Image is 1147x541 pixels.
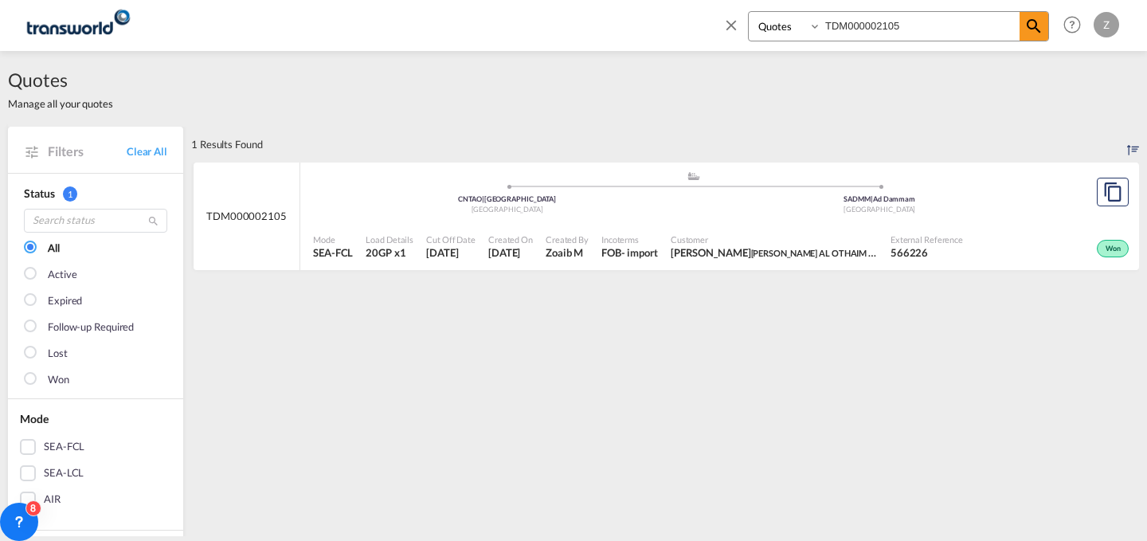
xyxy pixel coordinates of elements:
[1127,127,1139,162] div: Sort by: Created On
[24,7,131,43] img: 1a84b2306ded11f09c1219774cd0a0fe.png
[426,245,476,260] span: 17 Jul 2025
[472,205,543,214] span: [GEOGRAPHIC_DATA]
[8,96,113,111] span: Manage all your quotes
[206,209,287,223] span: TDM000002105
[1103,182,1122,202] md-icon: assets/icons/custom/copyQuote.svg
[1094,12,1119,37] div: Z
[8,67,113,92] span: Quotes
[1097,178,1129,206] button: Copy Quote
[63,186,77,202] span: 1
[20,412,49,425] span: Mode
[191,127,263,162] div: 1 Results Found
[48,320,134,335] div: Follow-up Required
[1106,244,1125,255] span: Won
[546,245,589,260] span: Zoaib M
[488,245,533,260] span: 17 Jul 2025
[891,245,963,260] span: 566226
[194,163,1139,271] div: TDM000002105 assets/icons/custom/ship-fill.svgassets/icons/custom/roll-o-plane.svgOriginQingdao C...
[1020,12,1048,41] span: icon-magnify
[1024,17,1043,36] md-icon: icon-magnify
[20,492,171,508] md-checkbox: AIR
[722,11,748,49] span: icon-close
[127,144,167,159] a: Clear All
[24,186,167,202] div: Status 1
[871,194,873,203] span: |
[313,233,353,245] span: Mode
[48,241,60,257] div: All
[601,245,658,260] div: FOB import
[313,245,353,260] span: SEA-FCL
[546,233,589,245] span: Created By
[48,143,127,160] span: Filters
[20,439,171,455] md-checkbox: SEA-FCL
[821,12,1020,40] input: Enter Quotation Number
[48,346,68,362] div: Lost
[48,267,76,283] div: Active
[48,293,82,309] div: Expired
[458,194,556,203] span: CNTAO [GEOGRAPHIC_DATA]
[426,233,476,245] span: Cut Off Date
[891,233,963,245] span: External Reference
[601,233,658,245] span: Incoterms
[621,245,658,260] div: - import
[601,245,621,260] div: FOB
[482,194,484,203] span: |
[671,245,878,260] span: ADEL OBEIDH ABDULLAH AL OTHAIM MARKETS COMPANY
[488,233,533,245] span: Created On
[684,172,703,180] md-icon: assets/icons/custom/ship-fill.svg
[147,215,159,227] md-icon: icon-magnify
[844,205,915,214] span: [GEOGRAPHIC_DATA]
[1059,11,1086,38] span: Help
[24,209,167,233] input: Search status
[671,233,878,245] span: Customer
[24,186,54,200] span: Status
[722,16,740,33] md-icon: icon-close
[366,233,413,245] span: Load Details
[20,465,171,481] md-checkbox: SEA-LCL
[844,194,915,203] span: SADMM Ad Dammam
[44,439,84,455] div: SEA-FCL
[1059,11,1094,40] div: Help
[48,372,69,388] div: Won
[751,246,954,259] span: [PERSON_NAME] AL OTHAIM MARKETS COMPANY
[1097,240,1129,257] div: Won
[44,492,61,508] div: AIR
[44,465,84,481] div: SEA-LCL
[366,245,413,260] span: 20GP x 1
